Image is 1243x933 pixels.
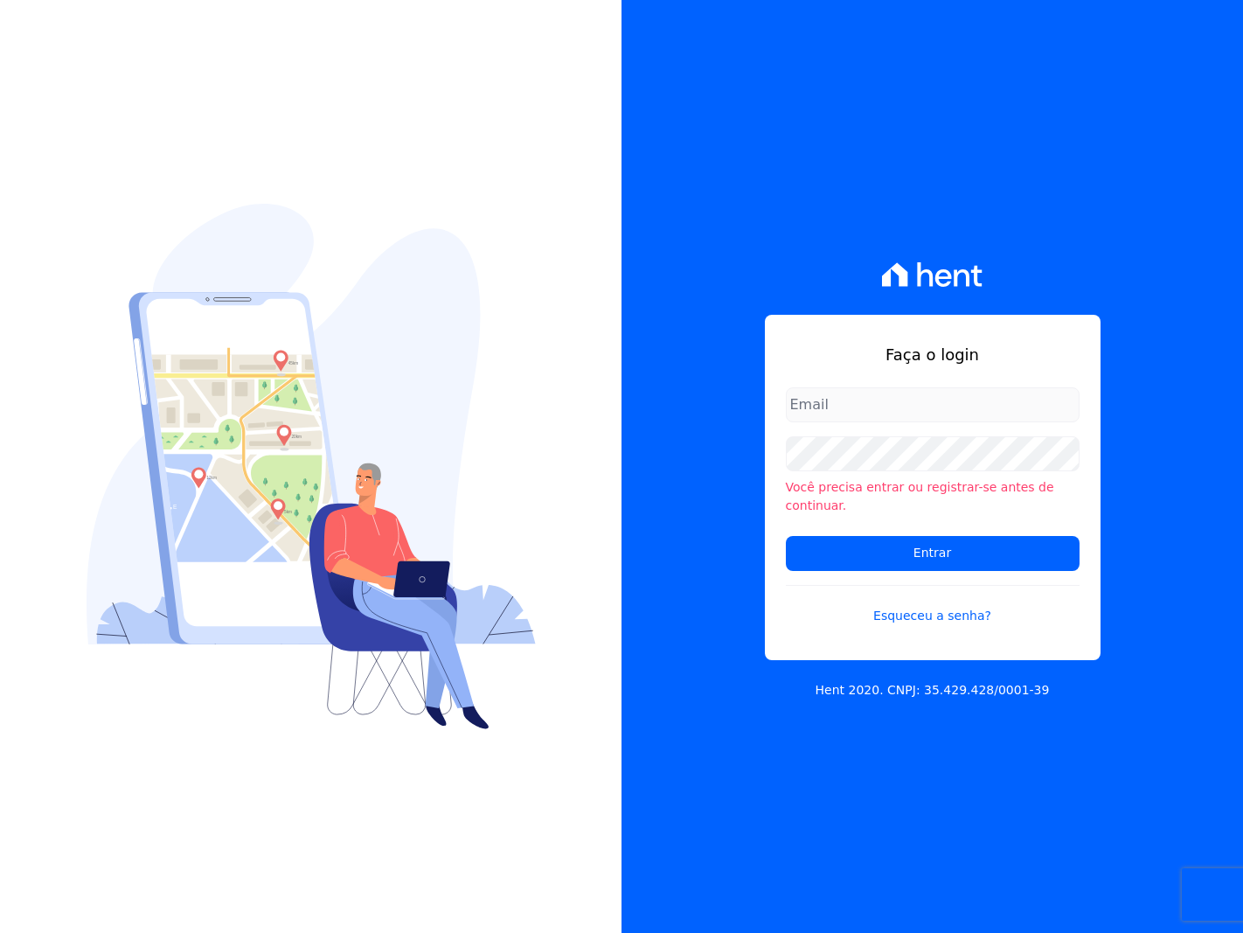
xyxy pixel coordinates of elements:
[786,478,1080,515] li: Você precisa entrar ou registrar-se antes de continuar.
[786,585,1080,625] a: Esqueceu a senha?
[816,681,1050,700] p: Hent 2020. CNPJ: 35.429.428/0001-39
[786,343,1080,366] h1: Faça o login
[87,204,536,729] img: Login
[786,387,1080,422] input: Email
[786,536,1080,571] input: Entrar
